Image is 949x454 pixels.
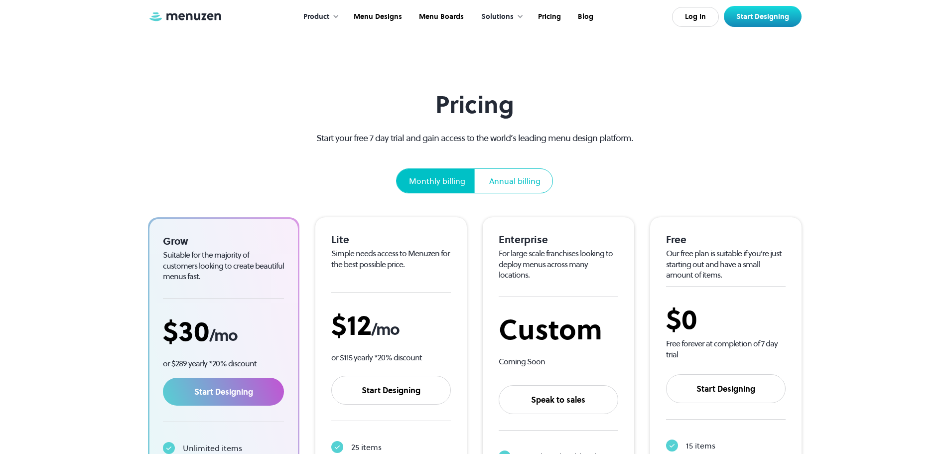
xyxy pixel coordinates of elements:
div: $0 [666,303,786,336]
div: 15 items [686,440,715,452]
p: or $289 yearly *20% discount [163,358,284,369]
div: Unlimited items [183,442,242,454]
h1: Pricing [298,91,651,119]
a: Start Designing [331,376,451,405]
a: Log In [672,7,719,27]
div: Simple needs access to Menuzen for the best possible price. [331,248,451,270]
div: $ [331,308,451,342]
div: Annual billing [489,175,541,187]
a: Menu Designs [344,1,409,32]
div: Monthly billing [409,175,465,187]
div: Free forever at completion of 7 day trial [666,338,786,360]
div: 25 items [351,441,382,453]
div: Lite [331,233,451,246]
div: Product [303,11,329,22]
a: Speak to sales [499,385,618,414]
div: Coming Soon [499,356,618,367]
div: Free [666,233,786,246]
span: 12 [347,306,371,344]
span: /mo [371,318,399,340]
span: /mo [209,324,237,346]
div: Solutions [471,1,529,32]
div: For large scale franchises looking to deploy menus across many locations. [499,248,618,281]
p: Start your free 7 day trial and gain access to the world’s leading menu design platform. [298,131,651,145]
div: Grow [163,235,284,248]
p: or $115 yearly *20% discount [331,352,451,363]
div: $ [163,314,284,348]
div: Suitable for the majority of customers looking to create beautiful menus fast. [163,250,284,282]
a: Start Designing [666,374,786,403]
a: Blog [568,1,601,32]
div: Our free plan is suitable if you’re just starting out and have a small amount of items. [666,248,786,281]
div: Enterprise [499,233,618,246]
a: Pricing [529,1,568,32]
div: Solutions [481,11,514,22]
div: Custom [499,313,618,346]
a: Start Designing [163,378,284,406]
div: Product [293,1,344,32]
a: Start Designing [724,6,802,27]
span: 30 [178,312,209,350]
a: Menu Boards [409,1,471,32]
